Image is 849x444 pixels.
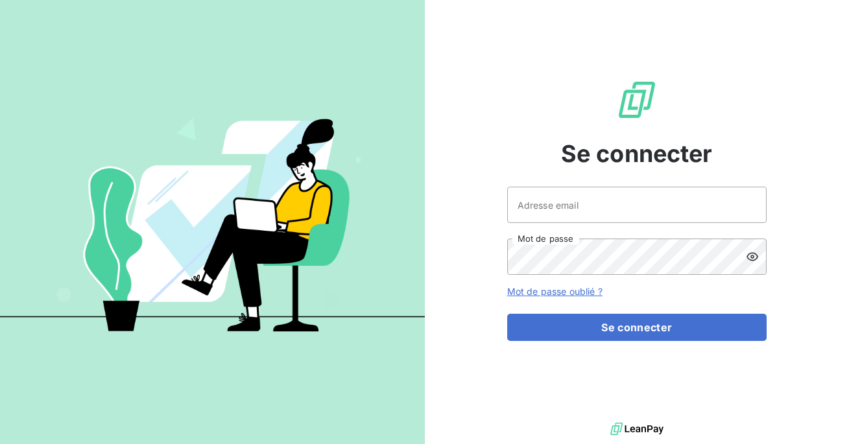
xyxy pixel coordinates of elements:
[507,286,603,297] a: Mot de passe oublié ?
[610,419,664,439] img: logo
[561,136,713,171] span: Se connecter
[616,79,658,121] img: Logo LeanPay
[507,314,767,341] button: Se connecter
[507,187,767,223] input: placeholder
